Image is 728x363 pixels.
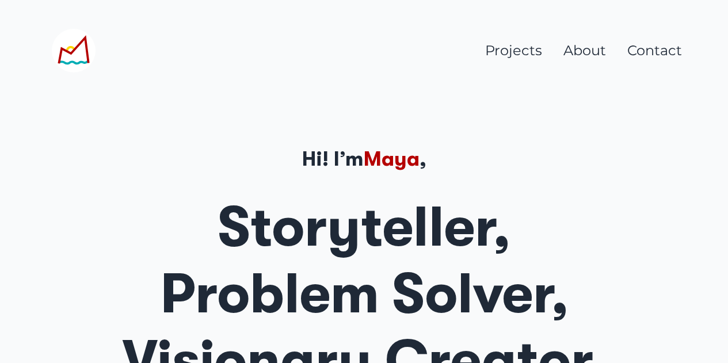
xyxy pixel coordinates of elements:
[485,42,542,59] a: Projects
[252,147,477,171] h3: Hi! I’m ,
[627,42,682,59] a: Contact
[563,42,606,59] a: About
[364,147,420,171] span: Maya
[160,263,569,326] span: Problem Solver,
[218,196,510,259] span: Storyteller,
